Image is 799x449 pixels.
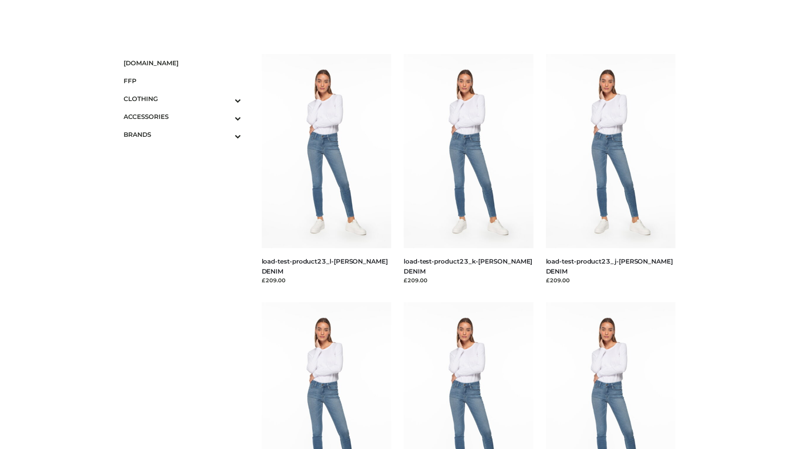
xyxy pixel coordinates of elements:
[262,276,392,284] div: £209.00
[124,126,241,143] a: BRANDSToggle Submenu
[124,54,241,72] a: [DOMAIN_NAME]
[124,90,241,108] a: CLOTHINGToggle Submenu
[124,94,241,104] span: CLOTHING
[212,126,241,143] button: Toggle Submenu
[212,108,241,126] button: Toggle Submenu
[546,276,676,284] div: £209.00
[124,58,241,68] span: [DOMAIN_NAME]
[124,112,241,121] span: ACCESSORIES
[124,76,241,86] span: FFP
[404,276,533,284] div: £209.00
[262,257,388,275] a: load-test-product23_l-[PERSON_NAME] DENIM
[546,257,673,275] a: load-test-product23_j-[PERSON_NAME] DENIM
[124,108,241,126] a: ACCESSORIESToggle Submenu
[212,90,241,108] button: Toggle Submenu
[124,130,241,139] span: BRANDS
[124,72,241,90] a: FFP
[404,257,532,275] a: load-test-product23_k-[PERSON_NAME] DENIM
